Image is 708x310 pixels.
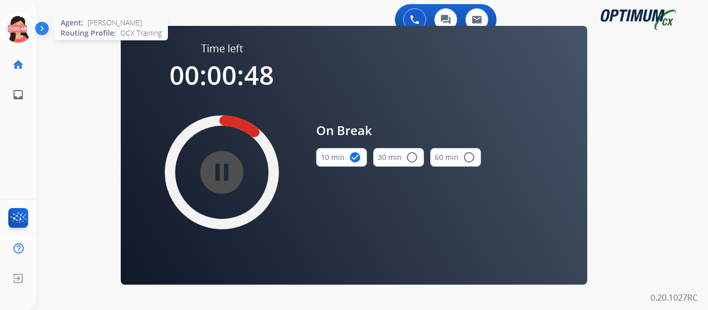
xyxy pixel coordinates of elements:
[120,28,162,38] span: OCX Training
[406,151,418,164] mat-icon: radio_button_unchecked
[650,291,698,304] p: 0.20.1027RC
[316,148,367,167] button: 10 min
[61,18,83,28] span: Agent:
[201,41,243,56] span: Time left
[12,88,24,101] mat-icon: inbox
[169,57,274,93] span: 00:00:48
[216,166,228,179] mat-icon: pause_circle_filled
[316,121,481,140] span: On Break
[349,151,361,164] mat-icon: check_circle
[61,28,116,38] span: Routing Profile:
[373,148,424,167] button: 30 min
[430,148,481,167] button: 60 min
[12,58,24,71] mat-icon: home
[88,18,142,28] span: [PERSON_NAME]
[463,151,475,164] mat-icon: radio_button_unchecked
